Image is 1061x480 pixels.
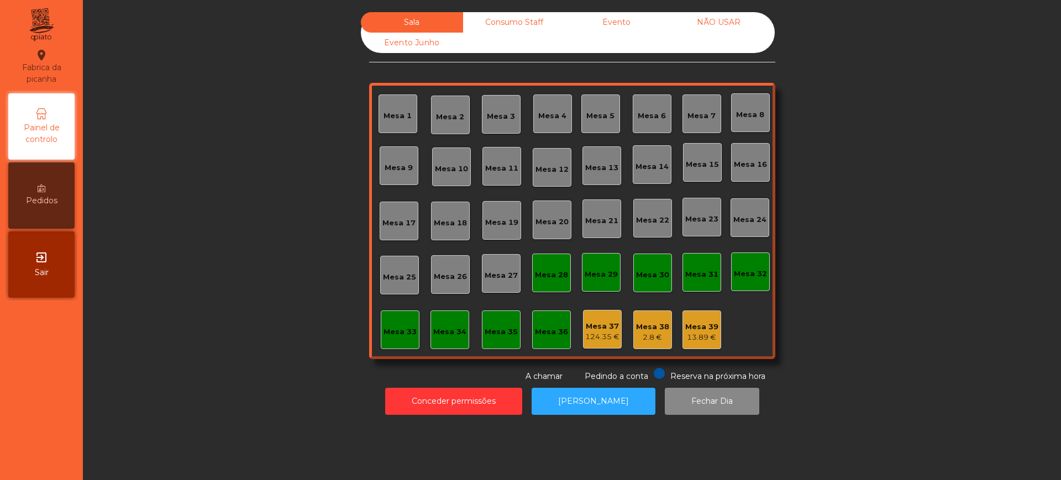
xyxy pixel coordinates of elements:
[11,122,72,145] span: Painel de controlo
[434,218,467,229] div: Mesa 18
[35,49,48,62] i: location_on
[535,164,569,175] div: Mesa 12
[665,388,759,415] button: Fechar Dia
[385,388,522,415] button: Conceder permissões
[585,162,618,173] div: Mesa 13
[382,218,416,229] div: Mesa 17
[383,272,416,283] div: Mesa 25
[685,321,718,333] div: Mesa 39
[485,163,518,174] div: Mesa 11
[35,267,49,278] span: Sair
[733,214,766,225] div: Mesa 24
[532,388,655,415] button: [PERSON_NAME]
[585,321,619,332] div: Mesa 37
[638,110,666,122] div: Mesa 6
[565,12,668,33] div: Evento
[687,110,716,122] div: Mesa 7
[384,326,417,337] div: Mesa 33
[670,371,765,381] span: Reserva na próxima hora
[668,12,770,33] div: NÃO USAR
[35,251,48,264] i: exit_to_app
[526,371,563,381] span: A chamar
[585,269,618,280] div: Mesa 29
[485,270,518,281] div: Mesa 27
[586,110,614,122] div: Mesa 5
[9,49,74,85] div: Fabrica da picanha
[385,162,413,173] div: Mesa 9
[585,215,618,226] div: Mesa 21
[685,269,718,280] div: Mesa 31
[635,161,669,172] div: Mesa 14
[485,217,518,228] div: Mesa 19
[361,12,463,33] div: Sala
[436,112,464,123] div: Mesa 2
[538,110,566,122] div: Mesa 4
[535,217,569,228] div: Mesa 20
[585,371,648,381] span: Pedindo a conta
[636,215,669,226] div: Mesa 22
[26,195,57,207] span: Pedidos
[361,33,463,53] div: Evento Junho
[734,159,767,170] div: Mesa 16
[736,109,764,120] div: Mesa 8
[28,6,55,44] img: qpiato
[585,331,619,342] div: 124.35 €
[384,110,412,122] div: Mesa 1
[435,163,468,175] div: Mesa 10
[434,271,467,282] div: Mesa 26
[535,270,568,281] div: Mesa 28
[463,12,565,33] div: Consumo Staff
[433,326,466,337] div: Mesa 34
[686,159,719,170] div: Mesa 15
[487,111,515,122] div: Mesa 3
[485,326,518,337] div: Mesa 35
[685,214,718,225] div: Mesa 23
[734,268,767,279] div: Mesa 32
[636,321,669,333] div: Mesa 38
[636,332,669,343] div: 2.8 €
[636,270,669,281] div: Mesa 30
[685,332,718,343] div: 13.89 €
[535,326,568,337] div: Mesa 36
